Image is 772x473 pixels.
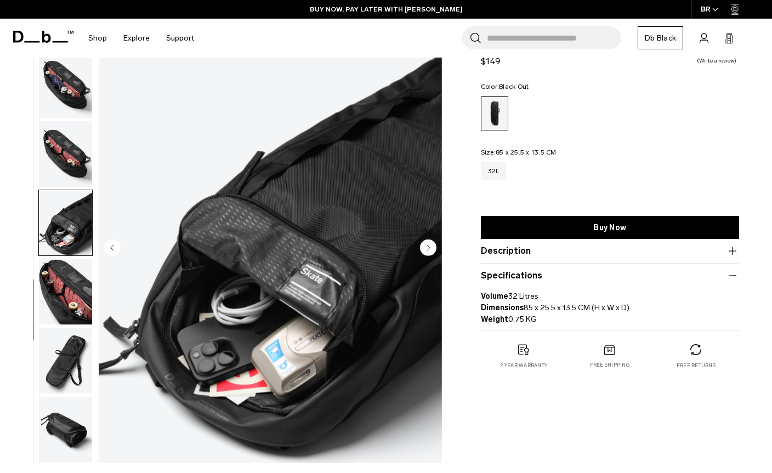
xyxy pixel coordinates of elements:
img: Skate Carrier 32L Black Out [39,121,92,187]
img: Skate Carrier 32L Black Out [39,328,92,394]
a: Write a review [697,58,736,64]
button: Skate Carrier 32L Black Out [38,258,93,325]
a: Support [166,19,194,58]
a: BUY NOW, PAY LATER WITH [PERSON_NAME] [310,4,463,14]
button: Skate Carrier 32L Black Out [38,121,93,187]
a: Black Out [481,96,508,130]
span: 85 x 25.5 x 13.5 CM [496,149,557,156]
a: Shop [88,19,107,58]
span: $149 [481,56,501,66]
button: Previous slide [104,240,121,258]
a: 32L [481,162,507,180]
img: Skate Carrier 32L Black Out [39,52,92,118]
legend: Size: [481,149,557,156]
p: 32 Litres 85 x 25.5 x 13.5 CM (H x W x D) 0.75 KG [481,282,739,325]
a: Buy Now [481,216,739,239]
button: Skate Carrier 32L Black Out [38,52,93,118]
p: Free returns [677,362,716,369]
button: Specifications [481,269,739,282]
img: Skate Carrier 32L Black Out [99,35,442,463]
span: Black Out [499,83,529,90]
button: Description [481,244,739,258]
img: Skate Carrier 32L Black Out [39,190,92,256]
button: Skate Carrier 32L Black Out [38,396,93,463]
p: 2 year warranty [500,362,547,369]
button: Skate Carrier 32L Black Out [38,327,93,394]
button: Skate Carrier 32L Black Out [38,190,93,257]
img: Skate Carrier 32L Black Out [39,259,92,324]
p: Free shipping [590,361,630,369]
li: 7 / 10 [99,35,442,463]
legend: Color: [481,83,529,90]
img: Skate Carrier 32L Black Out [39,397,92,463]
a: Db Black [638,26,683,49]
strong: Volume [481,292,508,301]
nav: Main Navigation [80,19,202,58]
strong: Dimensions [481,303,524,312]
a: Explore [123,19,150,58]
button: Next slide [420,240,436,258]
strong: Weight [481,315,508,324]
